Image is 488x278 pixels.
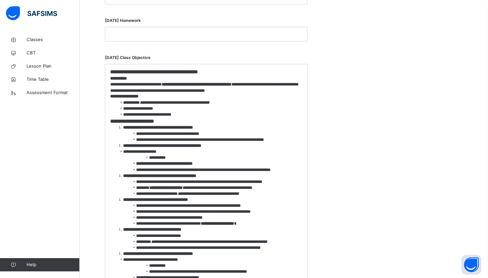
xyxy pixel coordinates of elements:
span: Lesson Plan [27,63,80,70]
button: Open asap [461,255,481,275]
span: [DATE] Homework [105,14,307,27]
span: Help [27,261,79,268]
span: Classes [27,36,80,43]
span: [DATE] Class Objective [105,51,307,64]
img: safsims [6,6,57,20]
span: Time Table [27,76,80,83]
span: CBT [27,50,80,56]
span: Assessment Format [27,89,80,96]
